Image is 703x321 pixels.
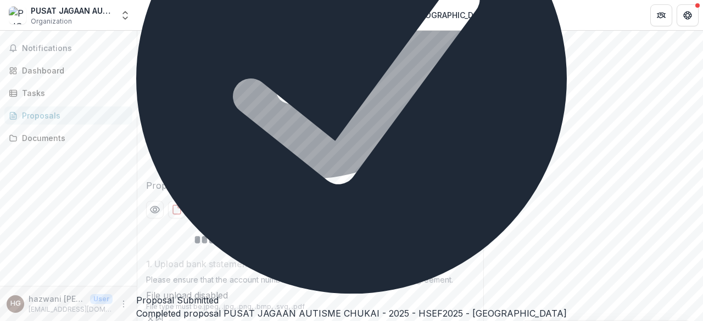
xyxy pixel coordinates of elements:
[118,4,133,26] button: Open entity switcher
[9,7,26,24] img: PUSAT JAGAAN AUTISME CHUKAI
[146,179,475,192] div: Proposal is no longer editable.
[146,275,475,289] div: Please ensure that the account number matches the one specified in our agreement.
[4,129,132,147] a: Documents
[650,4,672,26] button: Partners
[29,293,86,305] p: hazwani [PERSON_NAME]
[29,305,113,314] p: [EMAIL_ADDRESS][DOMAIN_NAME]
[146,201,164,218] button: Preview 6f02823f-229e-46ec-9cde-3192e0bade64-2.pdf
[190,201,208,218] button: download-proposal
[146,289,228,302] p: File upload disabled
[117,297,130,311] button: More
[10,300,21,307] div: hazwani ab ghani
[4,84,132,102] a: Tasks
[22,132,124,144] div: Documents
[677,4,699,26] button: Get Help
[142,7,494,23] nav: breadcrumb
[4,40,132,57] button: Notifications
[4,106,132,125] a: Proposals
[90,294,113,304] p: User
[22,110,124,121] div: Proposals
[31,16,72,26] span: Organization
[168,201,186,218] button: download-proposal
[146,257,282,271] p: 1. Upload bank statement header
[146,302,475,312] p: File type must be .jpeg, .jpg, .png, .bmp, .svg, .pdf
[4,61,132,80] a: Dashboard
[22,65,124,76] div: Dashboard
[22,44,128,53] span: Notifications
[31,5,113,16] div: PUSAT JAGAAN AUTISME CHUKAI
[146,9,185,21] div: Proposals
[142,7,189,23] a: Proposals
[22,87,124,99] div: Tasks
[203,9,490,21] div: PUSAT JAGAAN AUTISME CHUKAI - 2025 - HSEF2025 - [GEOGRAPHIC_DATA]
